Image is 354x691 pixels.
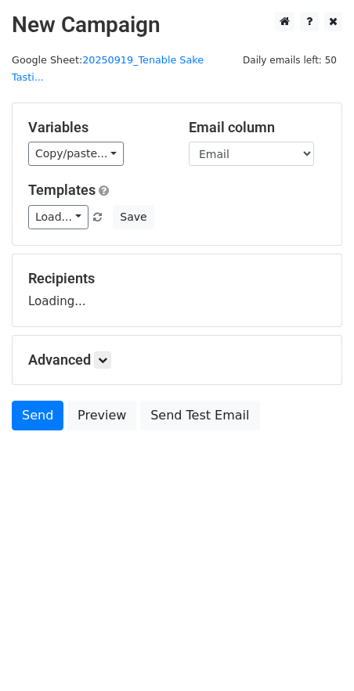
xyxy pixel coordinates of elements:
h5: Recipients [28,270,326,287]
a: Load... [28,205,88,229]
h5: Variables [28,119,165,136]
div: Loading... [28,270,326,311]
h5: Advanced [28,351,326,369]
span: Daily emails left: 50 [237,52,342,69]
a: 20250919_Tenable Sake Tasti... [12,54,204,84]
a: Templates [28,182,96,198]
h5: Email column [189,119,326,136]
a: Daily emails left: 50 [237,54,342,66]
button: Save [113,205,154,229]
a: Send Test Email [140,401,259,430]
small: Google Sheet: [12,54,204,84]
a: Copy/paste... [28,142,124,166]
a: Preview [67,401,136,430]
h2: New Campaign [12,12,342,38]
a: Send [12,401,63,430]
